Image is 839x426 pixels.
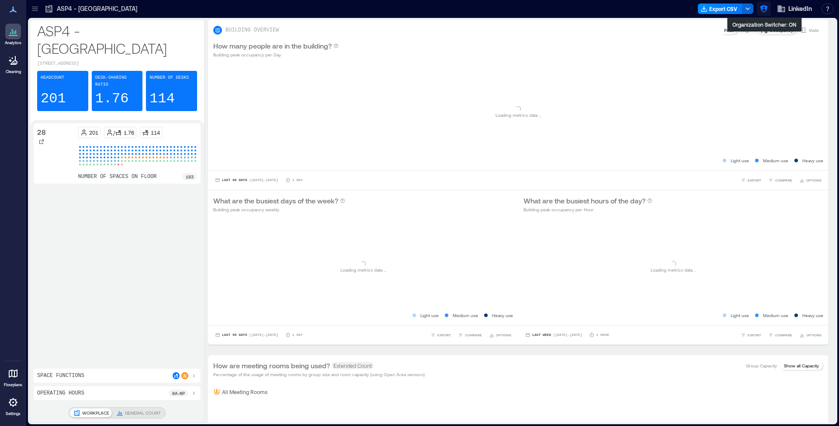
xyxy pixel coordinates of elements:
[332,362,374,369] span: Extended Count
[213,41,332,51] p: How many people are in the building?
[2,50,24,77] a: Cleaning
[292,178,303,183] p: 1 Day
[774,2,815,16] button: LinkedIn
[724,27,734,34] p: Peak
[596,332,609,338] p: 1 Hour
[775,178,792,183] span: COMPARE
[41,90,66,108] p: 201
[213,371,425,378] p: Percentage of the usage of meeting rooms by group size and room capacity (using Open Area sensors)
[806,178,822,183] span: OPTIONS
[213,51,339,58] p: Building peak occupancy per Day
[770,27,793,34] p: Occupancy
[125,409,161,416] p: GENERAL COUNT
[6,69,21,74] p: Cleaning
[731,157,749,164] p: Light use
[37,390,84,397] p: Operating Hours
[748,332,761,338] span: EXPORT
[802,312,823,319] p: Heavy use
[453,312,478,319] p: Medium use
[487,331,513,339] button: OPTIONS
[37,372,84,379] p: Space Functions
[492,312,513,319] p: Heavy use
[37,22,197,57] p: ASP4 - [GEOGRAPHIC_DATA]
[788,4,812,13] span: LinkedIn
[213,196,338,206] p: What are the busiest days of the week?
[429,331,453,339] button: EXPORT
[57,4,137,13] p: ASP4 - [GEOGRAPHIC_DATA]
[809,27,819,34] p: Visits
[746,362,777,369] p: Group Capacity
[151,129,160,136] p: 114
[437,332,451,338] span: EXPORT
[763,157,788,164] p: Medium use
[651,266,697,273] p: Loading metrics data ...
[802,157,823,164] p: Heavy use
[739,176,763,185] button: EXPORT
[739,331,763,339] button: EXPORT
[731,312,749,319] p: Light use
[784,362,819,369] p: Show all Capacity
[797,331,823,339] button: OPTIONS
[82,409,109,416] p: WORKPLACE
[766,176,794,185] button: COMPARE
[186,173,194,180] p: 183
[5,40,21,45] p: Analytics
[2,21,24,48] a: Analytics
[213,360,330,371] p: How are meeting rooms being used?
[225,27,279,34] p: BUILDING OVERVIEW
[213,176,280,185] button: Last 90 Days |[DATE]-[DATE]
[3,392,24,419] a: Settings
[524,206,652,213] p: Building peak occupancy per Hour
[292,332,303,338] p: 1 Day
[698,3,742,14] button: Export CSV
[806,332,822,338] span: OPTIONS
[524,331,584,339] button: Last Week |[DATE]-[DATE]
[763,312,788,319] p: Medium use
[213,331,280,339] button: Last 90 Days |[DATE]-[DATE]
[95,90,129,108] p: 1.76
[748,178,761,183] span: EXPORT
[89,129,98,136] p: 201
[456,331,484,339] button: COMPARE
[420,312,439,319] p: Light use
[496,112,541,119] p: Loading metrics data ...
[1,363,25,390] a: Floorplans
[797,176,823,185] button: OPTIONS
[465,332,482,338] span: COMPARE
[496,332,511,338] span: OPTIONS
[113,129,115,136] p: /
[95,74,139,88] p: Desk-sharing ratio
[124,129,134,136] p: 1.76
[213,206,345,213] p: Building peak occupancy weekly
[78,173,157,180] p: number of spaces on floor
[775,332,792,338] span: COMPARE
[340,266,386,273] p: Loading metrics data ...
[741,27,749,34] p: Avg
[222,388,267,395] p: All Meeting Rooms
[37,60,197,67] p: [STREET_ADDRESS]
[766,331,794,339] button: COMPARE
[6,411,21,416] p: Settings
[172,390,185,397] p: 8a - 6p
[149,90,175,108] p: 114
[4,382,22,388] p: Floorplans
[524,196,645,206] p: What are the busiest hours of the day?
[149,74,189,81] p: Number of Desks
[37,127,46,137] p: 28
[41,74,64,81] p: Headcount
